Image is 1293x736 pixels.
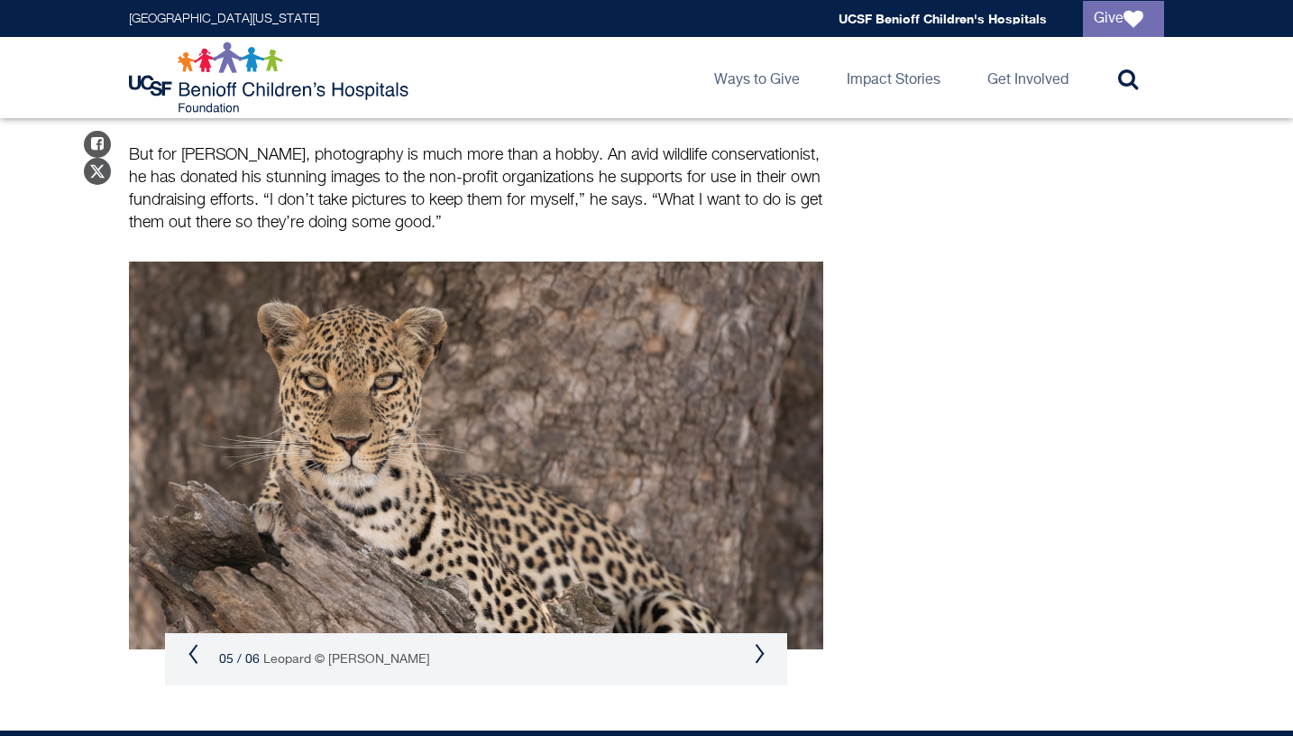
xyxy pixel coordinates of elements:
[219,653,260,666] span: 05 / 06
[1083,1,1164,37] a: Give
[129,144,823,235] p: But for [PERSON_NAME], photography is much more than a hobby. An avid wildlife conservationist, h...
[129,13,319,25] a: [GEOGRAPHIC_DATA][US_STATE]
[129,41,413,114] img: Logo for UCSF Benioff Children's Hospitals Foundation
[832,37,955,118] a: Impact Stories
[188,643,198,665] button: Previous
[839,11,1047,26] a: UCSF Benioff Children's Hospitals
[129,262,823,649] img: Leopard by Corey Raffel
[700,37,814,118] a: Ways to Give
[973,37,1083,118] a: Get Involved
[754,643,765,665] button: Next
[263,653,430,666] small: Leopard © [PERSON_NAME]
